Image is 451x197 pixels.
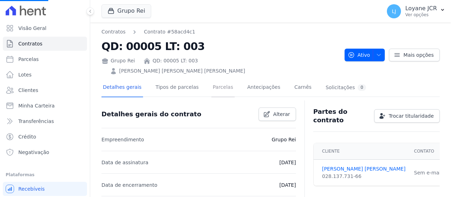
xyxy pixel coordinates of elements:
[101,38,339,54] h2: QD: 00005 LT: 003
[246,79,282,97] a: Antecipações
[326,84,366,91] div: Solicitações
[3,21,87,35] a: Visão Geral
[358,84,366,91] div: 0
[324,79,367,97] a: Solicitações0
[101,181,157,189] p: Data de encerramento
[144,28,195,36] a: Contrato #58acd4c1
[211,79,235,97] a: Parcelas
[293,79,313,97] a: Carnês
[101,57,135,64] div: Grupo Rei
[273,111,290,118] span: Alterar
[18,87,38,94] span: Clientes
[18,185,45,192] span: Recebíveis
[3,182,87,196] a: Recebíveis
[405,5,437,12] p: Loyane JCR
[322,173,406,180] div: 028.137.731-66
[18,56,39,63] span: Parcelas
[259,107,296,121] a: Alterar
[18,149,49,156] span: Negativação
[153,57,198,64] a: QD: 00005 LT: 003
[405,12,437,18] p: Ver opções
[272,135,296,144] p: Grupo Rei
[119,67,245,75] a: [PERSON_NAME] [PERSON_NAME] [PERSON_NAME]
[101,4,151,18] button: Grupo Rei
[18,40,42,47] span: Contratos
[3,83,87,97] a: Clientes
[101,158,148,167] p: Data de assinatura
[6,171,84,179] div: Plataformas
[389,112,434,119] span: Trocar titularidade
[381,1,451,21] button: LJ Loyane JCR Ver opções
[3,52,87,66] a: Parcelas
[101,28,195,36] nav: Breadcrumb
[101,135,144,144] p: Empreendimento
[154,79,200,97] a: Tipos de parcelas
[345,49,385,61] button: Ativo
[18,102,55,109] span: Minha Carteira
[18,118,54,125] span: Transferências
[3,68,87,82] a: Lotes
[410,143,448,160] th: Contato
[3,145,87,159] a: Negativação
[101,110,201,118] h3: Detalhes gerais do contrato
[392,9,396,14] span: LJ
[18,133,36,140] span: Crédito
[403,51,434,59] span: Mais opções
[101,28,125,36] a: Contratos
[3,99,87,113] a: Minha Carteira
[279,181,296,189] p: [DATE]
[3,114,87,128] a: Transferências
[101,28,339,36] nav: Breadcrumb
[279,158,296,167] p: [DATE]
[348,49,370,61] span: Ativo
[18,25,47,32] span: Visão Geral
[313,107,369,124] h3: Partes do contrato
[389,49,440,61] a: Mais opções
[3,130,87,144] a: Crédito
[18,71,32,78] span: Lotes
[410,160,448,186] td: Sem e-mail.
[314,143,410,160] th: Cliente
[322,165,406,173] a: [PERSON_NAME] [PERSON_NAME]
[101,79,143,97] a: Detalhes gerais
[3,37,87,51] a: Contratos
[374,109,440,123] a: Trocar titularidade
